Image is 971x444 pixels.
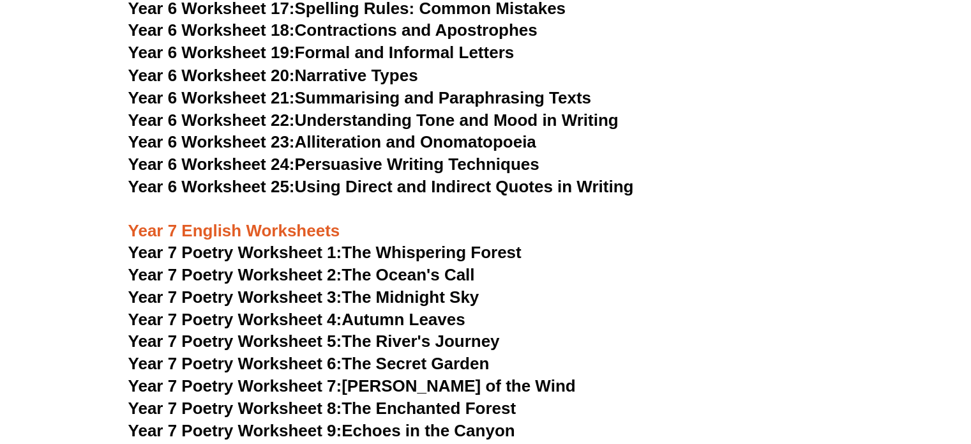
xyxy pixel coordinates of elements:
[128,309,342,328] span: Year 7 Poetry Worksheet 4:
[128,88,295,107] span: Year 6 Worksheet 21:
[128,132,536,151] a: Year 6 Worksheet 23:Alliteration and Onomatopoeia
[128,20,295,40] span: Year 6 Worksheet 18:
[128,331,500,350] a: Year 7 Poetry Worksheet 5:The River's Journey
[758,300,971,444] iframe: Chat Widget
[128,398,342,417] span: Year 7 Poetry Worksheet 8:
[128,43,295,62] span: Year 6 Worksheet 19:
[128,264,475,284] a: Year 7 Poetry Worksheet 2:The Ocean's Call
[128,242,342,261] span: Year 7 Poetry Worksheet 1:
[128,198,843,241] h3: Year 7 English Worksheets
[128,376,342,395] span: Year 7 Poetry Worksheet 7:
[128,353,342,372] span: Year 7 Poetry Worksheet 6:
[128,309,465,328] a: Year 7 Poetry Worksheet 4:Autumn Leaves
[128,353,490,372] a: Year 7 Poetry Worksheet 6:The Secret Garden
[128,154,295,173] span: Year 6 Worksheet 24:
[128,65,295,84] span: Year 6 Worksheet 20:
[128,110,295,129] span: Year 6 Worksheet 22:
[128,287,342,306] span: Year 7 Poetry Worksheet 3:
[128,287,479,306] a: Year 7 Poetry Worksheet 3:The Midnight Sky
[128,398,516,417] a: Year 7 Poetry Worksheet 8:The Enchanted Forest
[128,420,515,440] a: Year 7 Poetry Worksheet 9:Echoes in the Canyon
[128,264,342,284] span: Year 7 Poetry Worksheet 2:
[128,331,342,350] span: Year 7 Poetry Worksheet 5:
[128,420,342,440] span: Year 7 Poetry Worksheet 9:
[128,65,418,84] a: Year 6 Worksheet 20:Narrative Types
[128,20,538,40] a: Year 6 Worksheet 18:Contractions and Apostrophes
[128,242,522,261] a: Year 7 Poetry Worksheet 1:The Whispering Forest
[128,88,591,107] a: Year 6 Worksheet 21:Summarising and Paraphrasing Texts
[128,43,515,62] a: Year 6 Worksheet 19:Formal and Informal Letters
[128,154,539,173] a: Year 6 Worksheet 24:Persuasive Writing Techniques
[128,376,576,395] a: Year 7 Poetry Worksheet 7:[PERSON_NAME] of the Wind
[128,110,619,129] a: Year 6 Worksheet 22:Understanding Tone and Mood in Writing
[128,132,295,151] span: Year 6 Worksheet 23:
[128,176,634,195] a: Year 6 Worksheet 25:Using Direct and Indirect Quotes in Writing
[128,176,295,195] span: Year 6 Worksheet 25:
